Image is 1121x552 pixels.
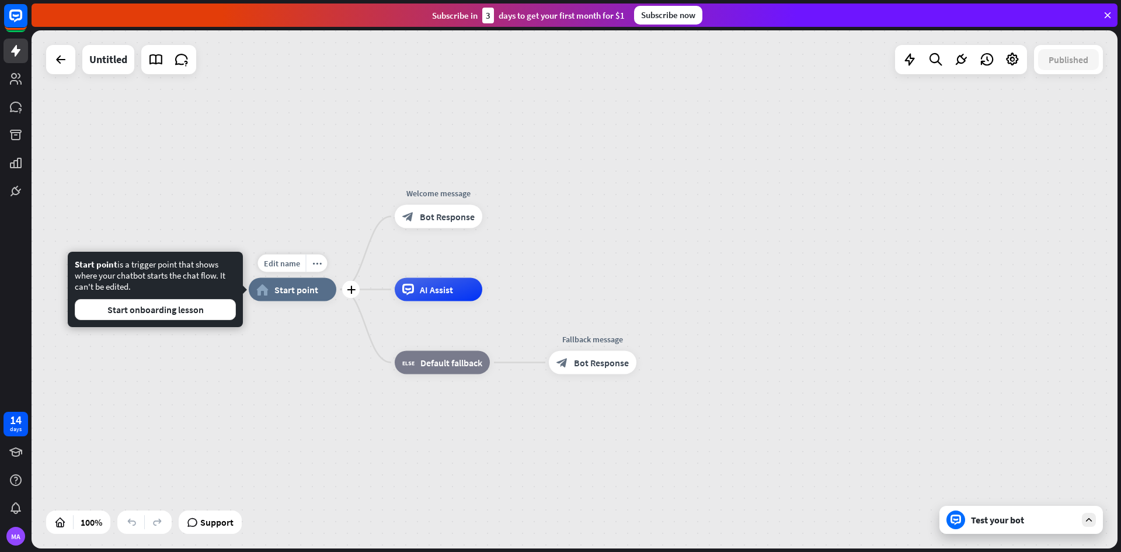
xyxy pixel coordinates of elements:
i: block_bot_response [556,357,568,369]
i: plus [347,286,356,294]
div: Subscribe in days to get your first month for $1 [432,8,625,23]
i: block_bot_response [402,211,414,223]
button: Published [1038,49,1099,70]
span: Start point [274,284,318,296]
button: Open LiveChat chat widget [9,5,44,40]
div: Test your bot [971,514,1076,526]
span: AI Assist [420,284,453,296]
div: 100% [77,513,106,532]
a: 14 days [4,412,28,436]
i: home_2 [256,284,269,296]
span: Default fallback [420,357,482,369]
div: 14 [10,415,22,425]
div: is a trigger point that shows where your chatbot starts the chat flow. It can't be edited. [75,259,236,320]
i: block_fallback [402,357,415,369]
div: Fallback message [540,334,645,345]
span: Support [200,513,234,532]
button: Start onboarding lesson [75,299,236,320]
div: MA [6,527,25,546]
i: more_horiz [312,259,322,268]
span: Edit name [264,258,300,269]
span: Bot Response [574,357,629,369]
div: Welcome message [386,188,491,199]
div: Untitled [89,45,127,74]
span: Start point [75,259,117,270]
div: Subscribe now [634,6,702,25]
div: days [10,425,22,433]
div: 3 [482,8,494,23]
span: Bot Response [420,211,475,223]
